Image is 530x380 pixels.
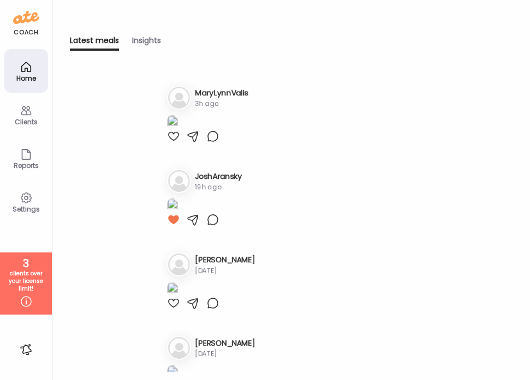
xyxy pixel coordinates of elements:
div: coach [14,28,38,37]
div: 3h ago [195,99,248,108]
h3: MaryLynnValis [195,87,248,99]
img: images%2FcMyEk2H4zGcRrMfdWCArN4LMLzl1%2FdfarVlmfqwiEO62k6t4n%2FB8y5kniA0lRKBt8fuKDP_1080 [167,282,178,297]
div: Reports [7,162,46,169]
img: images%2FwKhmU31uq4gOCgplrQ1J92OgGa92%2F9gaf9PsEKSgULemPzCor%2FIwqkXIUFJVRbRvP6oXeB_1080 [167,365,178,380]
h3: [PERSON_NAME] [195,254,255,266]
img: ate [13,9,39,26]
img: bg-avatar-default.svg [168,254,190,275]
div: Clients [7,118,46,125]
h3: [PERSON_NAME] [195,337,255,349]
img: images%2FbJ2HShESBLgnMkIIIDQ6Zucxl8n2%2FUcjl6xMZw9fploZBSrwX%2FLMqSRDh2m0pB1brAW5kv_1080 [167,198,178,213]
div: Latest meals [70,35,119,51]
img: images%2FVPZzYhxnRZXAesEaqGbBMcfFaL72%2FKsFXMhSo46T6zJQIrnZs%2FUzhAOezMwrOU8T7EVSkG_1080 [167,115,178,130]
div: Insights [132,35,161,51]
div: [DATE] [195,266,255,275]
div: Settings [7,206,46,213]
img: bg-avatar-default.svg [168,87,190,108]
div: 19h ago [195,182,242,192]
div: [DATE] [195,349,255,359]
img: bg-avatar-default.svg [168,170,190,192]
div: 3 [4,257,48,270]
img: bg-avatar-default.svg [168,337,190,359]
div: clients over your license limit! [4,270,48,293]
h3: JoshAransky [195,171,242,182]
div: Home [7,75,46,82]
